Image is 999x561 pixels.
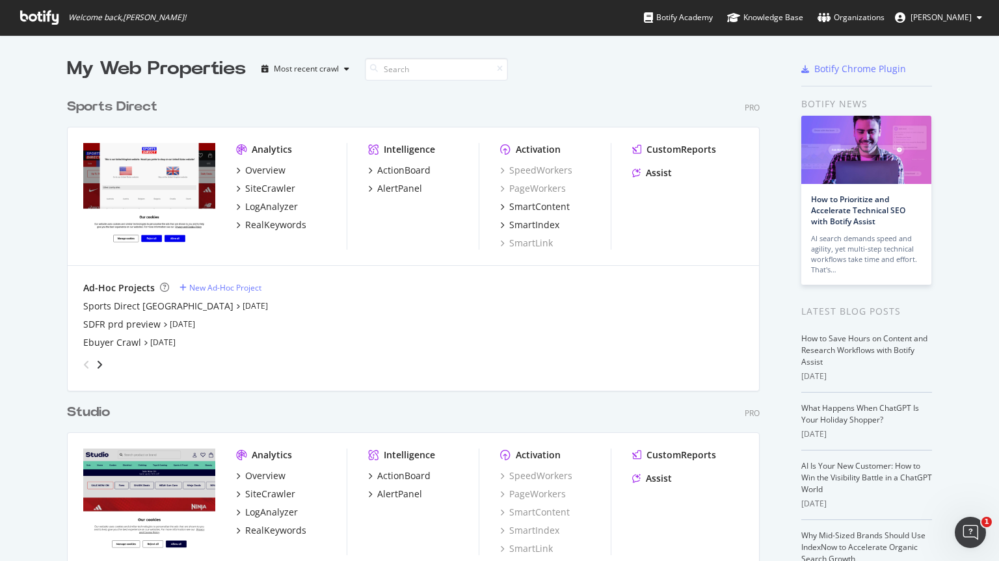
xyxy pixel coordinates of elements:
[68,12,186,23] span: Welcome back, [PERSON_NAME] !
[646,166,672,179] div: Assist
[368,488,422,501] a: AlertPanel
[646,472,672,485] div: Assist
[83,281,155,294] div: Ad-Hoc Projects
[801,460,932,495] a: AI Is Your New Customer: How to Win the Visibility Battle in a ChatGPT World
[801,333,927,367] a: How to Save Hours on Content and Research Workflows with Botify Assist
[801,371,932,382] div: [DATE]
[801,428,932,440] div: [DATE]
[377,488,422,501] div: AlertPanel
[252,449,292,462] div: Analytics
[67,98,157,116] div: Sports Direct
[500,469,572,482] a: SpeedWorkers
[83,336,141,349] a: Ebuyer Crawl
[368,182,422,195] a: AlertPanel
[256,59,354,79] button: Most recent crawl
[500,237,553,250] a: SmartLink
[644,11,713,24] div: Botify Academy
[509,200,570,213] div: SmartContent
[384,143,435,156] div: Intelligence
[189,282,261,293] div: New Ad-Hoc Project
[632,143,716,156] a: CustomReports
[955,517,986,548] iframe: Intercom live chat
[236,524,306,537] a: RealKeywords
[500,542,553,555] a: SmartLink
[78,354,95,375] div: angle-left
[67,403,115,422] a: Studio
[500,182,566,195] a: PageWorkers
[236,164,286,177] a: Overview
[368,164,431,177] a: ActionBoard
[243,300,268,311] a: [DATE]
[83,449,215,554] img: studio.co.uk
[67,56,246,82] div: My Web Properties
[236,469,286,482] a: Overview
[818,11,885,24] div: Organizations
[646,143,716,156] div: CustomReports
[384,449,435,462] div: Intelligence
[245,469,286,482] div: Overview
[377,469,431,482] div: ActionBoard
[745,408,760,419] div: Pro
[646,449,716,462] div: CustomReports
[632,166,672,179] a: Assist
[500,200,570,213] a: SmartContent
[245,200,298,213] div: LogAnalyzer
[911,12,972,23] span: Alex Keene
[236,506,298,519] a: LogAnalyzer
[632,472,672,485] a: Assist
[814,62,906,75] div: Botify Chrome Plugin
[801,498,932,510] div: [DATE]
[245,164,286,177] div: Overview
[83,143,215,248] img: sportsdirect.com
[811,194,905,227] a: How to Prioritize and Accelerate Technical SEO with Botify Assist
[67,98,163,116] a: Sports Direct
[245,182,295,195] div: SiteCrawler
[245,524,306,537] div: RealKeywords
[727,11,803,24] div: Knowledge Base
[377,182,422,195] div: AlertPanel
[745,102,760,113] div: Pro
[83,318,161,331] a: SDFR prd preview
[981,517,992,527] span: 1
[170,319,195,330] a: [DATE]
[245,506,298,519] div: LogAnalyzer
[500,218,559,231] a: SmartIndex
[801,62,906,75] a: Botify Chrome Plugin
[500,488,566,501] a: PageWorkers
[245,218,306,231] div: RealKeywords
[801,304,932,319] div: Latest Blog Posts
[150,337,176,348] a: [DATE]
[801,116,931,184] img: How to Prioritize and Accelerate Technical SEO with Botify Assist
[236,488,295,501] a: SiteCrawler
[632,449,716,462] a: CustomReports
[801,97,932,111] div: Botify news
[252,143,292,156] div: Analytics
[885,7,992,28] button: [PERSON_NAME]
[500,506,570,519] a: SmartContent
[377,164,431,177] div: ActionBoard
[236,218,306,231] a: RealKeywords
[368,469,431,482] a: ActionBoard
[801,402,919,425] a: What Happens When ChatGPT Is Your Holiday Shopper?
[365,58,508,81] input: Search
[67,403,110,422] div: Studio
[245,488,295,501] div: SiteCrawler
[83,300,233,313] a: Sports Direct [GEOGRAPHIC_DATA]
[500,164,572,177] a: SpeedWorkers
[516,449,561,462] div: Activation
[274,65,339,73] div: Most recent crawl
[516,143,561,156] div: Activation
[180,282,261,293] a: New Ad-Hoc Project
[500,524,559,537] a: SmartIndex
